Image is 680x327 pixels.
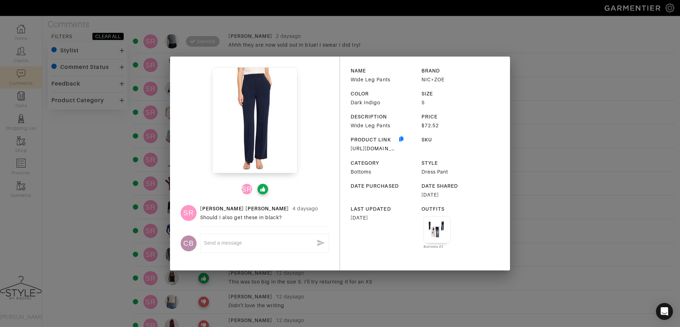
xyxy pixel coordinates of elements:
div: OUTFITS [421,205,487,212]
div: CATEGORY [351,159,416,167]
div: [DATE] [351,214,416,221]
div: Dress Pant [421,168,487,175]
div: Wide Leg Pants [351,122,416,129]
div: Wide Leg Pants [351,76,416,83]
div: COLOR [351,90,416,97]
div: SR [181,205,197,221]
div: [DATE] [421,191,487,198]
div: DESCRIPTION [351,113,416,120]
div: STYLE [421,159,487,167]
div: Should I also get these in black? [200,214,329,221]
div: Open Intercom Messenger [656,303,673,320]
div: DATE PURCHASED [351,182,416,189]
div: Bottoms [351,168,416,175]
div: BRAND [421,67,487,74]
div: CB [181,235,197,251]
a: [URL][DOMAIN_NAME] [351,146,408,151]
div: LAST UPDATED [351,205,416,212]
div: DATE SHARED [421,182,487,189]
img: uvxzjqJHd3kcsEENLiWoGK4A.jpeg [212,67,297,173]
div: NIC+ZOE [421,76,487,83]
div: Dark Indigo [351,99,416,106]
div: NAME [351,67,416,74]
img: Outfit Bottoms #2 [427,220,447,239]
div: $72.52 [421,122,487,129]
a: [PERSON_NAME] [PERSON_NAME] [200,206,289,211]
div: Bottoms #2 [424,245,450,249]
div: SR [242,184,252,194]
div: PRICE [421,113,487,120]
div: SKU [421,136,487,143]
div: S [421,99,487,106]
div: SIZE [421,90,487,97]
div: 4 days ago [293,205,318,212]
div: PRODUCT LINK [351,136,398,143]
